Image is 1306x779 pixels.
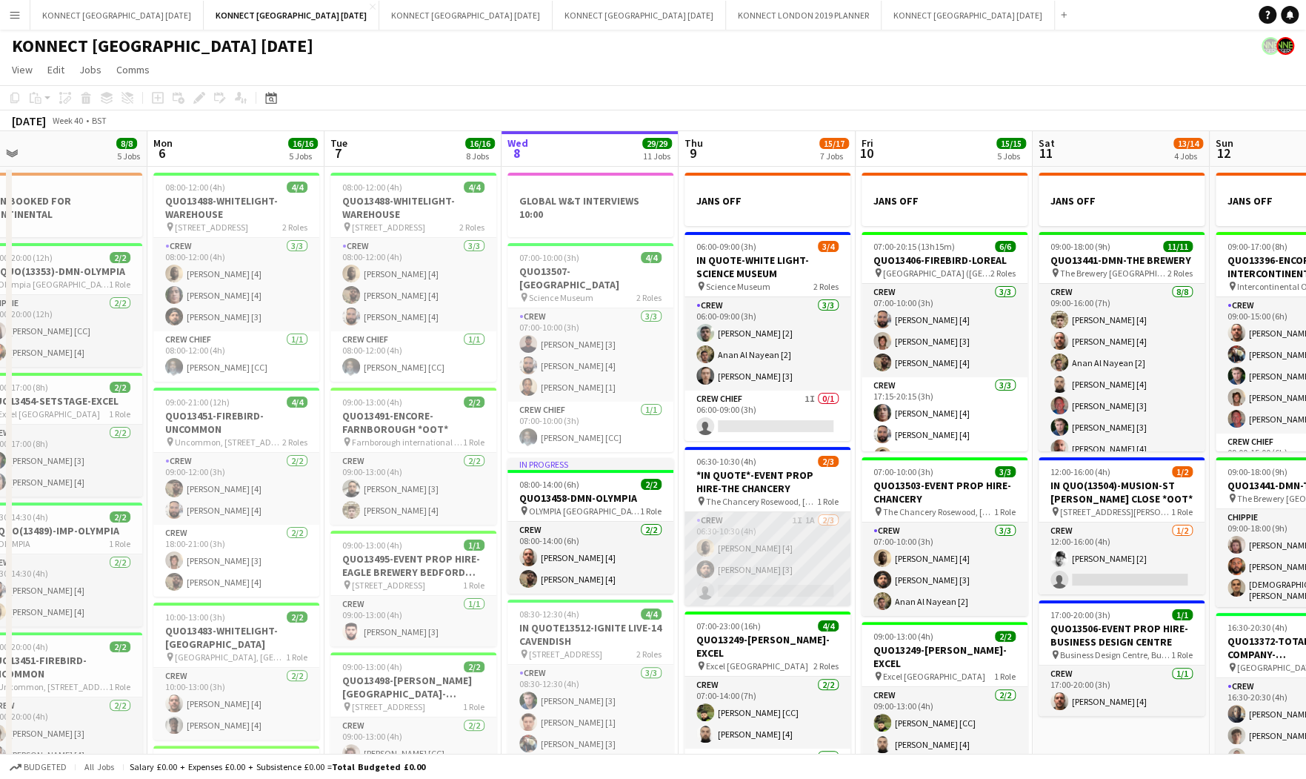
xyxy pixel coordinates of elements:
h3: QUO13495-EVENT PROP HIRE-EAGLE BREWERY BEDFORD *OOT* [330,552,496,579]
span: [GEOGRAPHIC_DATA], [GEOGRAPHIC_DATA], [GEOGRAPHIC_DATA], [GEOGRAPHIC_DATA] [175,652,286,663]
span: 2 Roles [813,281,839,292]
app-job-card: 08:00-12:00 (4h)4/4QUO13488-WHITELIGHT-WAREHOUSE [STREET_ADDRESS]2 RolesCrew3/308:00-12:00 (4h)[P... [330,173,496,382]
span: [GEOGRAPHIC_DATA] ([GEOGRAPHIC_DATA], [STREET_ADDRESS]) [883,268,990,279]
h3: JANS OFF [1039,194,1205,208]
app-card-role: Crew Chief1/108:00-12:00 (4h)[PERSON_NAME] [CC] [153,331,319,382]
span: 1 Role [1171,649,1193,660]
span: 16:30-20:30 (4h) [1227,622,1287,633]
button: KONNECT [GEOGRAPHIC_DATA] [DATE] [379,1,553,30]
app-card-role: Crew3/308:00-12:00 (4h)[PERSON_NAME] [4][PERSON_NAME] [4][PERSON_NAME] [4] [330,238,496,331]
span: 1 Role [817,496,839,507]
button: KONNECT [GEOGRAPHIC_DATA] [DATE] [204,1,379,30]
span: 6 [151,145,173,162]
h3: JANS OFF [862,194,1027,208]
app-card-role: Crew2/210:00-13:00 (3h)[PERSON_NAME] [4][PERSON_NAME] [4] [153,668,319,740]
h3: QUO13488-WHITELIGHT-WAREHOUSE [330,194,496,221]
span: 09:00-13:00 (4h) [342,397,402,408]
span: 2 Roles [282,222,307,233]
button: KONNECT [GEOGRAPHIC_DATA] [DATE] [553,1,726,30]
h3: IN QUO(13504)-MUSION-ST [PERSON_NAME] CLOSE *OOT* [1039,479,1205,505]
span: Thu [684,136,703,150]
app-card-role: Crew2/209:00-13:00 (4h)[PERSON_NAME] [CC][PERSON_NAME] [4] [862,687,1027,759]
app-card-role: Crew Chief1/108:00-12:00 (4h)[PERSON_NAME] [CC] [330,331,496,382]
span: 09:00-13:00 (4h) [873,631,933,642]
span: Edit [47,63,64,76]
app-job-card: 06:30-10:30 (4h)2/3*IN QUOTE*-EVENT PROP HIRE-THE CHANCERY The Chancery Rosewood, [STREET_ADDRESS... [684,447,850,606]
div: 5 Jobs [997,150,1025,162]
span: Jobs [79,63,101,76]
app-job-card: 12:00-16:00 (4h)1/2IN QUO(13504)-MUSION-ST [PERSON_NAME] CLOSE *OOT* [STREET_ADDRESS][PERSON_NAME... [1039,457,1205,594]
h3: *IN QUOTE*-EVENT PROP HIRE-THE CHANCERY [684,468,850,495]
span: 4/4 [641,609,662,620]
app-card-role: Crew3/308:30-12:30 (4h)[PERSON_NAME] [3][PERSON_NAME] [1][PERSON_NAME] [3] [507,665,673,758]
app-job-card: 09:00-21:00 (12h)4/4QUO13451-FIREBIRD-UNCOMMON Uncommon, [STREET_ADDRESS]2 RolesCrew2/209:00-12:0... [153,388,319,597]
span: 07:00-23:00 (16h) [696,620,761,632]
span: 2/2 [464,397,484,408]
span: 3/4 [818,241,839,252]
app-card-role: Crew2/218:00-21:00 (3h)[PERSON_NAME] [3][PERSON_NAME] [4] [153,525,319,597]
span: 11/11 [1163,241,1193,252]
span: 07:00-10:00 (3h) [519,252,579,263]
span: 2 Roles [636,292,662,303]
h3: IN QUOTE-WHITE LIGHT-SCIENCE MUSEUM [684,253,850,280]
app-card-role: Crew2/209:00-12:00 (3h)[PERSON_NAME] [4][PERSON_NAME] [4] [153,453,319,525]
a: Jobs [73,60,107,79]
span: 2 Roles [636,649,662,660]
div: 17:00-20:00 (3h)1/1QUO13506-EVENT PROP HIRE-BUSINESS DESIGN CENTRE Business Design Centre, Busine... [1039,600,1205,716]
app-job-card: 09:00-18:00 (9h)11/11QUO13441-DMN-THE BREWERY The Brewery [GEOGRAPHIC_DATA], [STREET_ADDRESS]2 Ro... [1039,232,1205,451]
span: 4/4 [287,182,307,193]
span: 16/16 [465,138,495,149]
div: [DATE] [12,113,46,128]
span: Sun [1216,136,1233,150]
span: OLYMPIA [GEOGRAPHIC_DATA] [529,505,640,517]
span: [STREET_ADDRESS] [352,701,425,712]
span: 08:00-12:00 (4h) [342,182,402,193]
div: 07:00-20:15 (13h15m)6/6QUO13406-FIREBIRD-LOREAL [GEOGRAPHIC_DATA] ([GEOGRAPHIC_DATA], [STREET_ADD... [862,232,1027,451]
button: KONNECT [GEOGRAPHIC_DATA] [DATE] [882,1,1055,30]
app-job-card: 07:00-10:00 (3h)4/4QUO13507-[GEOGRAPHIC_DATA] Science Museum2 RolesCrew3/307:00-10:00 (3h)[PERSON... [507,243,673,452]
app-card-role: Crew3/307:00-10:00 (3h)[PERSON_NAME] [3][PERSON_NAME] [4][PERSON_NAME] [1] [507,308,673,402]
span: 15/15 [996,138,1026,149]
app-card-role: Crew1/109:00-13:00 (4h)[PERSON_NAME] [3] [330,596,496,646]
span: 09:00-21:00 (12h) [165,397,230,408]
span: 08:00-12:00 (4h) [165,182,225,193]
span: 1 Role [286,652,307,663]
div: 06:00-09:00 (3h)3/4IN QUOTE-WHITE LIGHT-SCIENCE MUSEUM Science Museum2 RolesCrew3/306:00-09:00 (3... [684,232,850,441]
span: Tue [330,136,347,150]
app-job-card: In progress08:00-14:00 (6h)2/2QUO13458-DMN-OLYMPIA OLYMPIA [GEOGRAPHIC_DATA]1 RoleCrew2/208:00-14... [507,458,673,594]
a: View [6,60,39,79]
app-job-card: JANS OFF [862,173,1027,226]
span: Science Museum [529,292,593,303]
h3: QUO13249-[PERSON_NAME]-EXCEL [684,633,850,660]
app-job-card: GLOBAL W&T INTERVIEWS 10:00 [507,173,673,237]
span: 08:30-12:30 (4h) [519,609,579,620]
div: JANS OFF [684,173,850,226]
app-card-role: Crew3/307:00-10:00 (3h)[PERSON_NAME] [4][PERSON_NAME] [3]Anan Al Nayean [2] [862,523,1027,616]
h3: QUO13488-WHITELIGHT-WAREHOUSE [153,194,319,221]
span: 1 Role [1171,506,1193,517]
span: Uncommon, [STREET_ADDRESS] [175,437,282,448]
span: 09:00-13:00 (4h) [342,661,402,672]
span: 09:00-18:00 (9h) [1050,241,1110,252]
h3: QUO13406-FIREBIRD-LOREAL [862,253,1027,267]
app-job-card: 09:00-13:00 (4h)2/2QUO13491-ENCORE-FARNBOROUGH *OOT* Farnborough international conference centre1... [330,388,496,525]
span: 4/4 [818,620,839,632]
div: JANS OFF [1039,173,1205,226]
span: 2/2 [995,631,1016,642]
div: 08:00-12:00 (4h)4/4QUO13488-WHITELIGHT-WAREHOUSE [STREET_ADDRESS]2 RolesCrew3/308:00-12:00 (4h)[P... [153,173,319,382]
span: 17:00-20:00 (3h) [1050,609,1110,620]
span: The Chancery Rosewood, [STREET_ADDRESS] [706,496,817,507]
app-card-role: Crew3/317:15-20:15 (3h)[PERSON_NAME] [4][PERSON_NAME] [4][PERSON_NAME] [4] [862,377,1027,471]
app-job-card: 07:00-10:00 (3h)3/3QUO13503-EVENT PROP HIRE-CHANCERY The Chancery Rosewood, [STREET_ADDRESS]1 Rol... [862,457,1027,616]
app-card-role: Crew Chief1I0/106:00-09:00 (3h) [684,391,850,441]
span: 06:00-09:00 (3h) [696,241,756,252]
span: Wed [507,136,528,150]
span: Total Budgeted £0.00 [332,761,425,772]
span: 2 Roles [813,660,839,672]
span: Science Museum [706,281,770,292]
span: 2 Roles [282,437,307,448]
app-card-role: Crew Chief1/107:00-10:00 (3h)[PERSON_NAME] [CC] [507,402,673,452]
span: [STREET_ADDRESS][PERSON_NAME] [1060,506,1171,517]
span: 8/8 [116,138,137,149]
